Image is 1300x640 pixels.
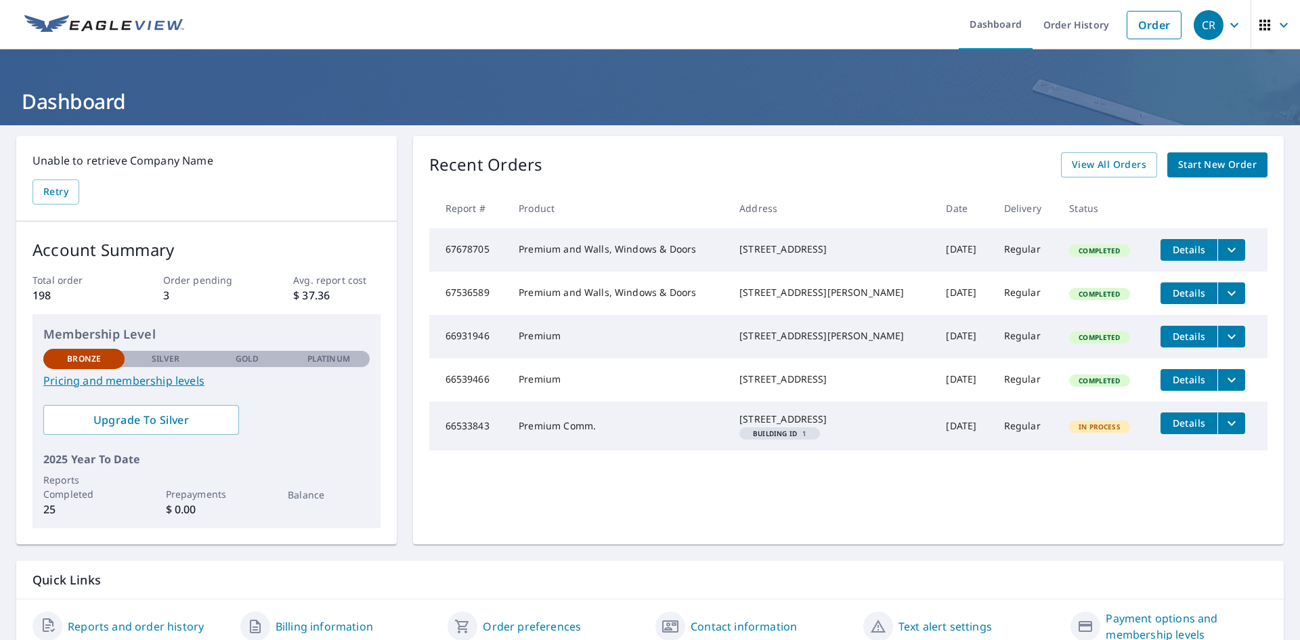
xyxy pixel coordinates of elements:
span: Completed [1070,333,1128,342]
p: 3 [163,287,250,303]
a: Upgrade To Silver [43,405,239,435]
td: [DATE] [935,358,993,402]
p: Balance [288,488,369,502]
td: Premium and Walls, Windows & Doors [508,272,729,315]
button: detailsBtn-67678705 [1161,239,1217,261]
th: Report # [429,188,508,228]
p: 198 [32,287,119,303]
div: [STREET_ADDRESS][PERSON_NAME] [739,286,924,299]
button: detailsBtn-66533843 [1161,412,1217,434]
button: filesDropdownBtn-67536589 [1217,282,1245,304]
p: 25 [43,501,125,517]
button: detailsBtn-66539466 [1161,369,1217,391]
button: detailsBtn-66931946 [1161,326,1217,347]
td: Premium and Walls, Windows & Doors [508,228,729,272]
span: Upgrade To Silver [54,412,228,427]
div: [STREET_ADDRESS] [739,242,924,256]
span: Completed [1070,376,1128,385]
img: EV Logo [24,15,184,35]
button: Retry [32,179,79,205]
p: Reports Completed [43,473,125,501]
p: Avg. report cost [293,273,380,287]
div: CR [1194,10,1223,40]
p: Bronze [67,353,101,365]
td: Premium [508,315,729,358]
td: Regular [993,402,1059,450]
span: Details [1169,373,1209,386]
td: Regular [993,315,1059,358]
span: Retry [43,184,68,200]
th: Product [508,188,729,228]
span: Completed [1070,246,1128,255]
h1: Dashboard [16,87,1284,115]
a: Pricing and membership levels [43,372,370,389]
a: Order preferences [483,618,581,635]
p: Total order [32,273,119,287]
p: Prepayments [166,487,247,501]
a: Text alert settings [898,618,992,635]
p: Silver [152,353,180,365]
th: Delivery [993,188,1059,228]
td: [DATE] [935,228,993,272]
div: [STREET_ADDRESS] [739,372,924,386]
p: Membership Level [43,325,370,343]
span: Details [1169,243,1209,256]
a: View All Orders [1061,152,1157,177]
th: Date [935,188,993,228]
td: [DATE] [935,315,993,358]
td: 67536589 [429,272,508,315]
p: Account Summary [32,238,381,262]
p: $ 0.00 [166,501,247,517]
a: Order [1127,11,1182,39]
button: filesDropdownBtn-67678705 [1217,239,1245,261]
p: Recent Orders [429,152,543,177]
p: 2025 Year To Date [43,451,370,467]
p: Gold [236,353,259,365]
div: [STREET_ADDRESS] [739,412,924,426]
p: $ 37.36 [293,287,380,303]
a: Contact information [691,618,797,635]
span: Details [1169,417,1209,429]
td: [DATE] [935,272,993,315]
td: Regular [993,272,1059,315]
span: View All Orders [1072,156,1146,173]
p: Unable to retrieve Company Name [32,152,381,169]
span: Details [1169,330,1209,343]
td: Regular [993,228,1059,272]
p: Quick Links [32,572,1267,589]
span: Details [1169,286,1209,299]
a: Start New Order [1167,152,1267,177]
button: filesDropdownBtn-66533843 [1217,412,1245,434]
button: filesDropdownBtn-66931946 [1217,326,1245,347]
td: Premium Comm. [508,402,729,450]
div: [STREET_ADDRESS][PERSON_NAME] [739,329,924,343]
span: 1 [745,430,815,437]
td: 67678705 [429,228,508,272]
td: 66533843 [429,402,508,450]
p: Platinum [307,353,350,365]
td: 66539466 [429,358,508,402]
em: Building ID [753,430,797,437]
td: Premium [508,358,729,402]
th: Status [1058,188,1150,228]
a: Reports and order history [68,618,204,635]
button: filesDropdownBtn-66539466 [1217,369,1245,391]
td: 66931946 [429,315,508,358]
button: detailsBtn-67536589 [1161,282,1217,304]
p: Order pending [163,273,250,287]
span: Start New Order [1178,156,1257,173]
a: Billing information [276,618,373,635]
span: In Process [1070,422,1129,431]
span: Completed [1070,289,1128,299]
th: Address [729,188,935,228]
td: Regular [993,358,1059,402]
td: [DATE] [935,402,993,450]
